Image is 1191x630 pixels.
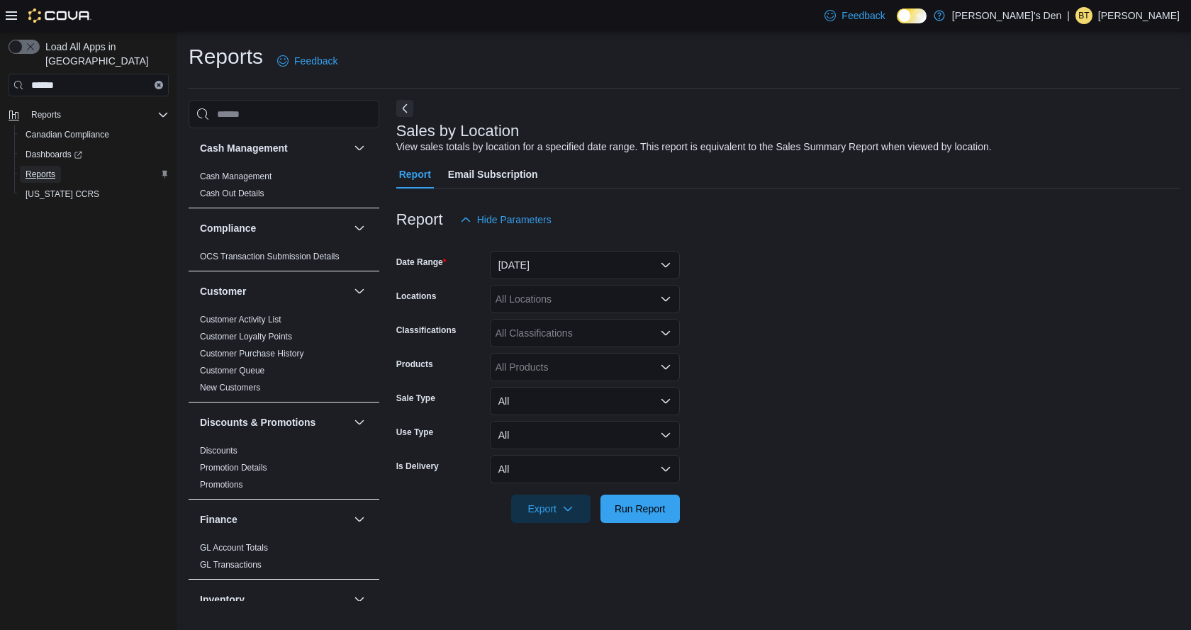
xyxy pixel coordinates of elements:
[200,463,267,473] a: Promotion Details
[1067,7,1070,24] p: |
[14,184,174,204] button: [US_STATE] CCRS
[20,186,169,203] span: Washington CCRS
[200,415,315,429] h3: Discounts & Promotions
[26,169,55,180] span: Reports
[200,366,264,376] a: Customer Queue
[200,365,264,376] span: Customer Queue
[351,414,368,431] button: Discounts & Promotions
[1075,7,1092,24] div: Brittany Thomas
[200,512,237,527] h3: Finance
[294,54,337,68] span: Feedback
[200,415,348,429] button: Discounts & Promotions
[200,331,292,342] span: Customer Loyalty Points
[897,23,898,24] span: Dark Mode
[26,106,67,123] button: Reports
[9,99,169,241] nav: Complex example
[396,257,447,268] label: Date Range
[351,283,368,300] button: Customer
[477,213,552,227] span: Hide Parameters
[272,47,343,75] a: Feedback
[26,129,109,140] span: Canadian Compliance
[28,9,91,23] img: Cova
[200,592,245,607] h3: Inventory
[520,495,582,523] span: Export
[200,543,268,553] a: GL Account Totals
[3,105,174,125] button: Reports
[200,314,281,325] span: Customer Activity List
[20,166,169,183] span: Reports
[200,542,268,553] span: GL Account Totals
[200,382,260,393] span: New Customers
[20,186,105,203] a: [US_STATE] CCRS
[26,189,99,200] span: [US_STATE] CCRS
[200,349,304,359] a: Customer Purchase History
[396,123,520,140] h3: Sales by Location
[200,251,340,262] span: OCS Transaction Submission Details
[448,160,538,189] span: Email Subscription
[189,248,379,271] div: Compliance
[511,495,591,523] button: Export
[490,387,680,415] button: All
[396,461,439,472] label: Is Delivery
[189,539,379,579] div: Finance
[396,427,433,438] label: Use Type
[26,106,169,123] span: Reports
[200,141,288,155] h3: Cash Management
[200,221,348,235] button: Compliance
[200,348,304,359] span: Customer Purchase History
[351,140,368,157] button: Cash Management
[490,251,680,279] button: [DATE]
[20,146,169,163] span: Dashboards
[189,168,379,208] div: Cash Management
[200,284,348,298] button: Customer
[1098,7,1180,24] p: [PERSON_NAME]
[200,188,264,199] span: Cash Out Details
[189,442,379,499] div: Discounts & Promotions
[399,160,431,189] span: Report
[155,81,163,89] button: Clear input
[200,559,262,570] span: GL Transactions
[490,421,680,449] button: All
[200,462,267,473] span: Promotion Details
[615,502,666,516] span: Run Report
[189,43,263,71] h1: Reports
[14,164,174,184] button: Reports
[189,311,379,402] div: Customer
[200,479,243,490] span: Promotions
[200,171,272,181] a: Cash Management
[351,220,368,237] button: Compliance
[200,141,348,155] button: Cash Management
[396,359,433,370] label: Products
[200,252,340,261] a: OCS Transaction Submission Details
[490,455,680,483] button: All
[200,332,292,342] a: Customer Loyalty Points
[31,109,61,120] span: Reports
[396,325,457,336] label: Classifications
[200,480,243,490] a: Promotions
[660,293,671,305] button: Open list of options
[14,125,174,145] button: Canadian Compliance
[200,221,256,235] h3: Compliance
[200,315,281,325] a: Customer Activity List
[20,126,169,143] span: Canadian Compliance
[1078,7,1089,24] span: BT
[351,511,368,528] button: Finance
[841,9,885,23] span: Feedback
[396,291,437,302] label: Locations
[200,512,348,527] button: Finance
[40,40,169,68] span: Load All Apps in [GEOGRAPHIC_DATA]
[200,284,246,298] h3: Customer
[396,140,992,154] div: View sales totals by location for a specified date range. This report is equivalent to the Sales ...
[396,100,413,117] button: Next
[660,327,671,339] button: Open list of options
[660,361,671,373] button: Open list of options
[396,393,435,404] label: Sale Type
[26,149,82,160] span: Dashboards
[200,189,264,198] a: Cash Out Details
[20,126,115,143] a: Canadian Compliance
[952,7,1061,24] p: [PERSON_NAME]'s Den
[454,206,557,234] button: Hide Parameters
[600,495,680,523] button: Run Report
[396,211,443,228] h3: Report
[351,591,368,608] button: Inventory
